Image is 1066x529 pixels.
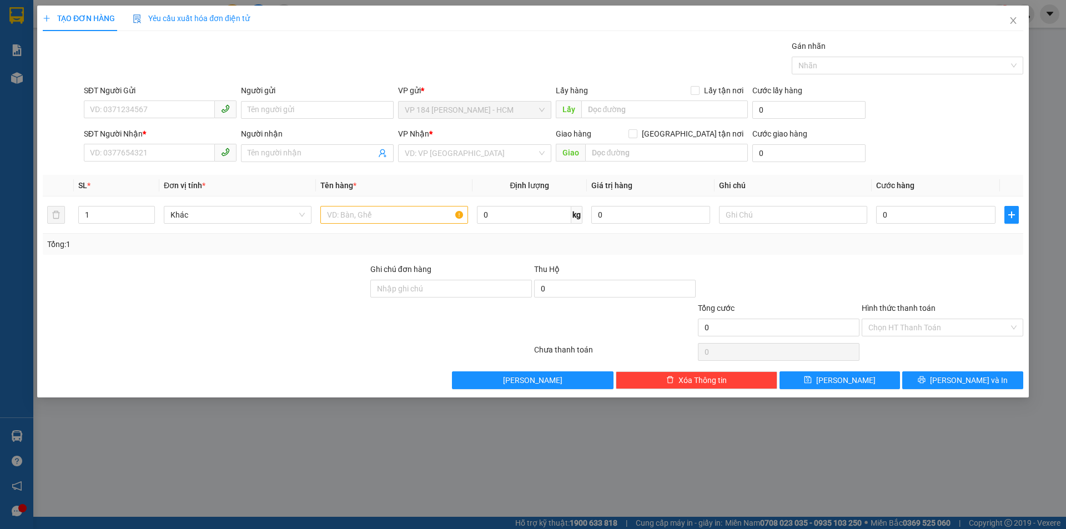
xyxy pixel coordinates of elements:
input: Cước lấy hàng [752,101,866,119]
span: VP Nhận [399,129,430,138]
span: printer [918,376,926,385]
input: Cước giao hàng [752,144,866,162]
button: [PERSON_NAME] [452,371,614,389]
label: Hình thức thanh toán [862,304,936,313]
input: Dọc đường [585,144,748,162]
input: 0 [591,206,711,224]
span: TẠO ĐƠN HÀNG [43,14,115,23]
input: Ghi chú đơn hàng [370,280,532,298]
span: Yêu cầu xuất hóa đơn điện tử [133,14,250,23]
span: Đơn vị tính [164,181,205,190]
button: save[PERSON_NAME] [780,371,900,389]
span: phone [221,104,230,113]
div: Người gửi [241,84,394,97]
th: Ghi chú [715,175,872,197]
span: Định lượng [510,181,550,190]
span: Lấy tận nơi [700,84,748,97]
span: Giao [556,144,585,162]
input: VD: Bàn, Ghế [320,206,468,224]
input: Dọc đường [581,100,748,118]
span: [PERSON_NAME] [504,374,563,386]
span: user-add [379,149,388,158]
button: Close [998,6,1029,37]
span: plus [1005,210,1018,219]
span: VP 184 Nguyễn Văn Trỗi - HCM [405,102,545,118]
span: phone [221,148,230,157]
span: Khác [170,206,305,223]
button: delete [47,206,65,224]
span: Xóa Thông tin [678,374,727,386]
div: Chưa thanh toán [533,344,697,363]
button: deleteXóa Thông tin [616,371,778,389]
span: [GEOGRAPHIC_DATA] tận nơi [637,128,748,140]
div: VP gửi [399,84,551,97]
span: Giá trị hàng [591,181,632,190]
span: Lấy hàng [556,86,588,95]
span: Thu Hộ [534,265,560,274]
label: Gán nhãn [792,42,826,51]
span: plus [43,14,51,22]
input: Ghi Chú [720,206,867,224]
span: Lấy [556,100,581,118]
span: [PERSON_NAME] [817,374,876,386]
label: Cước lấy hàng [752,86,802,95]
span: Cước hàng [876,181,914,190]
div: SĐT Người Gửi [84,84,237,97]
span: kg [571,206,582,224]
span: delete [666,376,674,385]
div: Tổng: 1 [47,238,411,250]
label: Cước giao hàng [752,129,807,138]
span: close [1009,16,1018,25]
button: printer[PERSON_NAME] và In [903,371,1023,389]
span: [PERSON_NAME] và In [930,374,1008,386]
img: icon [133,14,142,23]
span: Tên hàng [320,181,356,190]
div: Người nhận [241,128,394,140]
div: SĐT Người Nhận [84,128,237,140]
span: Giao hàng [556,129,591,138]
button: plus [1004,206,1019,224]
span: SL [78,181,87,190]
span: save [804,376,812,385]
label: Ghi chú đơn hàng [370,265,431,274]
span: Tổng cước [698,304,735,313]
